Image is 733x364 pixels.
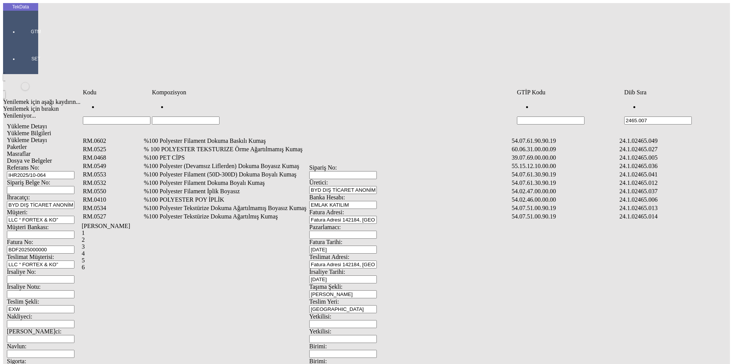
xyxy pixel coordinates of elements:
[619,146,713,153] td: 24.1.02465.027
[82,146,143,153] td: RM.0525
[7,313,32,320] span: Nakliyeci:
[517,89,623,96] div: GTİP Kodu
[7,328,61,335] span: [PERSON_NAME]ci:
[144,146,511,153] td: % 100 POLYESTER TEKSTURIZE Örme Ağartılmamış Kumaş
[7,224,49,230] span: Müşteri Bankası:
[619,171,713,178] td: 24.1.02465.041
[517,116,584,125] input: Hücreyi Filtrele
[7,179,50,186] span: Sipariş Belge No:
[517,97,623,125] td: Hücreyi Filtrele
[7,123,47,129] span: Yükleme Detayı
[7,137,47,143] span: Yükleme Detayı
[7,157,52,164] span: Dosya ve Belgeler
[511,213,618,220] td: 54.07.51.00.90.19
[624,116,692,125] input: Hücreyi Filtrele
[82,213,143,220] td: RM.0527
[624,89,718,96] td: Sütun Diib Sıra
[3,99,615,105] div: Yenilemek için aşağı kaydırın...
[619,204,713,212] td: 24.1.02465.013
[144,196,511,204] td: %100 POLYESTER POY İPLİK
[144,213,511,220] td: %100 Polyester Tekstürize Dokuma Ağartılmış Kumaş
[511,204,618,212] td: 54.07.51.00.90.19
[3,112,615,119] div: Yenileniyor...
[82,88,718,271] div: Veri Tablosu
[619,213,713,220] td: 24.1.02465.014
[7,194,30,201] span: İhracatçı:
[144,179,511,187] td: %100 Polyester Filament Dokuma Boyalı Kumaş
[7,130,51,136] span: Yükleme Bilgileri
[24,29,47,35] span: GTM
[144,154,511,162] td: %100 PET CİPS
[82,171,143,178] td: RM.0553
[511,137,618,145] td: 54.07.61.90.90.19
[309,328,331,335] span: Yetkilisi:
[144,204,511,212] td: %100 Polyester Tekstürize Dokuma Ağartılmamış Boyasız Kumaş
[7,209,27,215] span: Müşteri:
[7,298,39,305] span: Teslim Şekli:
[511,154,618,162] td: 39.07.69.00.00.00
[309,343,327,349] span: Birimi:
[144,162,511,170] td: %100 Polyester (Devamsız Liflerden) Dokuma Boyasız Kumaş
[82,89,151,96] td: Sütun Kodu
[82,154,143,162] td: RM.0468
[82,250,718,257] div: Page 4
[624,89,717,96] div: Diib Sıra
[82,97,151,125] td: Hücreyi Filtrele
[309,298,339,305] span: Teslim Yeri:
[82,162,143,170] td: RM.0549
[24,56,47,62] span: SET
[511,146,618,153] td: 60.06.31.00.00.09
[144,188,511,195] td: %100 Polyester Filament İplik Boyasız
[619,188,713,195] td: 24.1.02465.037
[7,144,27,150] span: Paketler
[511,171,618,178] td: 54.07.61.30.90.19
[619,154,713,162] td: 24.1.02465.005
[309,269,345,275] span: İrsaliye Tarihi:
[7,283,40,290] span: İrsaliye Notu:
[82,223,130,229] span: [PERSON_NAME]
[152,89,515,96] div: Kompozisyon
[82,236,718,243] div: Page 2
[7,239,33,245] span: Fatura No:
[624,97,718,125] td: Hücreyi Filtrele
[7,343,27,349] span: Navlun:
[619,179,713,187] td: 24.1.02465.012
[83,116,150,125] input: Hücreyi Filtrele
[82,188,143,195] td: RM.0550
[82,204,143,212] td: RM.0534
[82,230,718,236] div: Page 1
[152,97,516,125] td: Hücreyi Filtrele
[309,283,342,290] span: Taşıma Şekli:
[82,257,718,264] div: Page 5
[82,243,718,250] div: Page 3
[82,137,143,145] td: RM.0602
[7,150,31,157] span: Masraflar
[82,264,718,271] div: Page 6
[619,196,713,204] td: 24.1.02465.006
[511,162,618,170] td: 55.15.12.10.00.00
[83,89,150,96] div: Kodu
[511,179,618,187] td: 54.07.61.30.90.19
[82,196,143,204] td: RM.0410
[511,196,618,204] td: 54.02.46.00.00.00
[511,188,618,195] td: 54.02.47.00.00.00
[7,164,39,171] span: Referans No:
[7,269,36,275] span: İrsaliye No:
[3,4,38,10] div: TekData
[152,89,516,96] td: Sütun Kompozisyon
[152,116,220,125] input: Hücreyi Filtrele
[3,105,615,112] div: Yenilemek için bırakın
[619,162,713,170] td: 24.1.02465.036
[82,179,143,187] td: RM.0532
[144,137,511,145] td: %100 Polyester Filament Dokuma Baskılı Kumaş
[144,171,511,178] td: %100 Polyester Filament (50D-300D) Dokuma Boyalı Kumaş
[517,89,623,96] td: Sütun GTİP Kodu
[309,313,331,320] span: Yetkilisi:
[7,254,54,260] span: Teslimat Müşterisi:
